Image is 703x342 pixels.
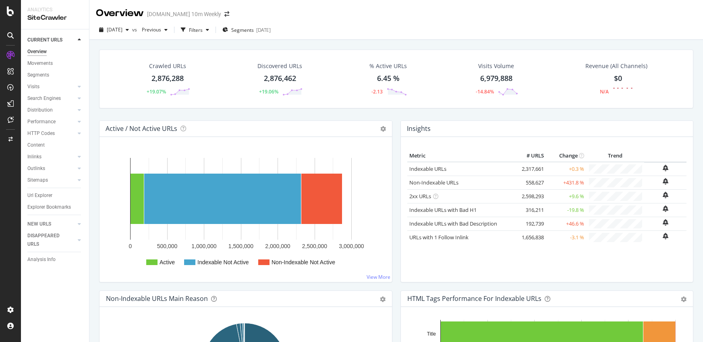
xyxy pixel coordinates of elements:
div: gear [681,296,686,302]
a: Non-Indexable URLs [409,179,458,186]
div: bell-plus [663,165,668,171]
td: -3.1 % [546,230,586,244]
a: Indexable URLs with Bad H1 [409,206,477,213]
div: Filters [189,27,203,33]
text: 500,000 [157,243,178,249]
td: +9.6 % [546,189,586,203]
div: Overview [96,6,144,20]
div: Discovered URLs [257,62,302,70]
a: View More [367,274,390,280]
div: Visits Volume [478,62,514,70]
div: Search Engines [27,94,61,103]
div: bell-plus [663,192,668,198]
svg: A chart. [106,150,383,276]
div: gear [380,296,386,302]
iframe: Intercom live chat [676,315,695,334]
text: 2,000,000 [265,243,290,249]
div: HTML Tags Performance for Indexable URLs [407,294,541,303]
a: HTTP Codes [27,129,75,138]
span: 2025 Aug. 1st [107,26,122,33]
div: Distribution [27,106,53,114]
div: HTTP Codes [27,129,55,138]
div: CURRENT URLS [27,36,62,44]
div: Analytics [27,6,83,13]
div: bell-plus [663,219,668,226]
th: Change [546,150,586,162]
div: Sitemaps [27,176,48,184]
div: 2,876,288 [151,73,184,84]
button: Segments[DATE] [219,23,274,36]
a: URLs with 1 Follow Inlink [409,234,469,241]
a: Indexable URLs [409,165,446,172]
a: Performance [27,118,75,126]
a: DISAPPEARED URLS [27,232,75,249]
td: 316,211 [514,203,546,217]
div: Crawled URLs [149,62,186,70]
div: Visits [27,83,39,91]
div: 2,876,462 [264,73,296,84]
a: Sitemaps [27,176,75,184]
a: Explorer Bookmarks [27,203,83,211]
div: SiteCrawler [27,13,83,23]
span: $0 [614,73,622,83]
div: Content [27,141,45,149]
a: Overview [27,48,83,56]
span: vs [132,26,139,33]
text: Non-Indexable Not Active [272,259,335,265]
h4: Insights [407,123,431,134]
a: Segments [27,71,83,79]
td: +431.8 % [546,176,586,189]
td: -19.8 % [546,203,586,217]
th: Metric [407,150,514,162]
text: 3,000,000 [339,243,364,249]
text: 0 [129,243,132,249]
td: 2,598,293 [514,189,546,203]
div: 6,979,888 [480,73,512,84]
a: Content [27,141,83,149]
text: 1,500,000 [228,243,253,249]
button: [DATE] [96,23,132,36]
a: Movements [27,59,83,68]
a: Inlinks [27,153,75,161]
span: Segments [231,27,254,33]
div: [DATE] [256,27,271,33]
text: Indexable Not Active [197,259,249,265]
div: NEW URLS [27,220,51,228]
text: 2,500,000 [302,243,327,249]
text: Active [160,259,175,265]
th: # URLS [514,150,546,162]
div: DISAPPEARED URLS [27,232,68,249]
div: Non-Indexable URLs Main Reason [106,294,208,303]
div: Overview [27,48,47,56]
div: % Active URLs [369,62,407,70]
button: Previous [139,23,171,36]
div: Explorer Bookmarks [27,203,71,211]
div: Outlinks [27,164,45,173]
div: -2.13 [371,88,383,95]
button: Filters [178,23,212,36]
a: Distribution [27,106,75,114]
a: Visits [27,83,75,91]
div: Url Explorer [27,191,52,200]
text: 1,000,000 [191,243,216,249]
td: +0.3 % [546,162,586,176]
td: 2,317,661 [514,162,546,176]
div: [DOMAIN_NAME] 10m Weekly [147,10,221,18]
span: Revenue (All Channels) [585,62,647,70]
td: +46.6 % [546,217,586,230]
div: Inlinks [27,153,41,161]
div: bell-plus [663,205,668,212]
div: Performance [27,118,56,126]
div: +19.06% [259,88,278,95]
div: arrow-right-arrow-left [224,11,229,17]
a: NEW URLS [27,220,75,228]
th: Trend [586,150,644,162]
div: N/A [600,88,609,95]
a: Url Explorer [27,191,83,200]
a: 2xx URLs [409,193,431,200]
td: 1,656,838 [514,230,546,244]
div: Movements [27,59,53,68]
div: 6.45 % [377,73,400,84]
a: Indexable URLs with Bad Description [409,220,497,227]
